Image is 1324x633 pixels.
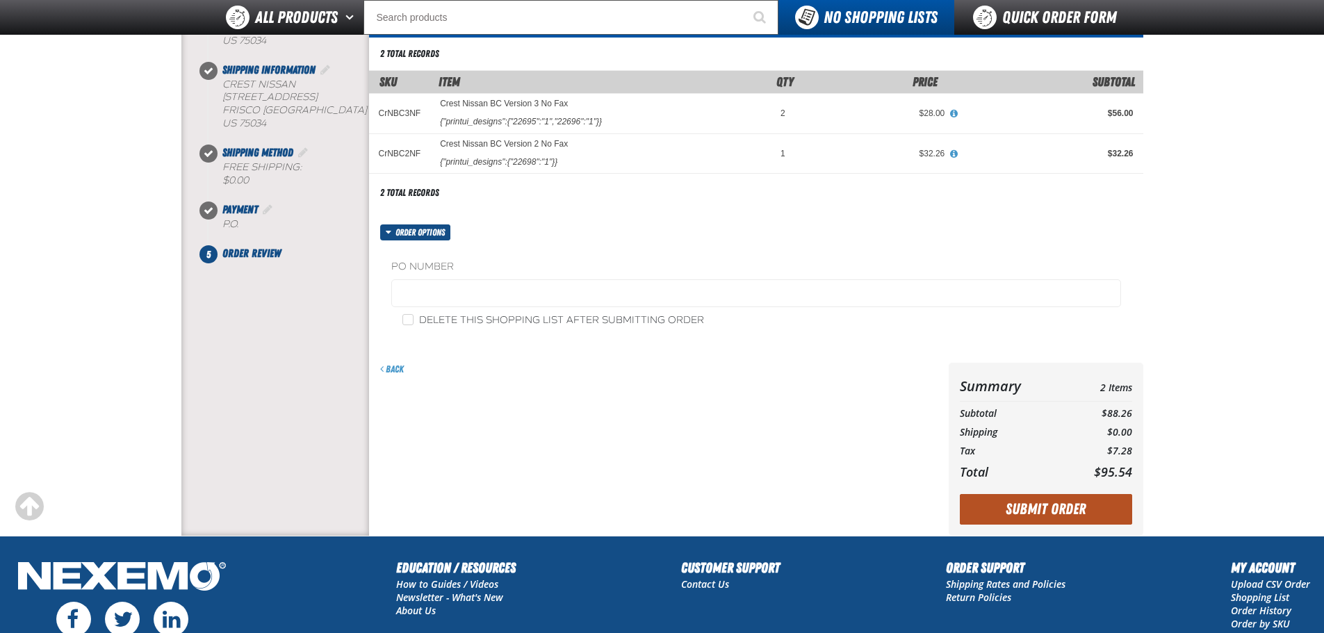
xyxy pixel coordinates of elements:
[964,108,1133,119] div: $56.00
[824,8,938,27] span: No Shopping Lists
[222,117,236,129] span: US
[1231,604,1291,617] a: Order History
[222,91,318,103] span: [STREET_ADDRESS]
[222,35,236,47] span: US
[379,74,397,89] a: SKU
[960,442,1066,461] th: Tax
[780,108,785,118] span: 2
[380,47,439,60] div: 2 total records
[222,161,369,188] div: Free Shipping:
[369,94,431,133] td: CrNBC3NF
[1231,577,1310,591] a: Upload CSV Order
[440,140,568,149] a: Crest Nissan BC Version 2 No Fax
[681,557,780,578] h2: Customer Support
[209,62,369,145] li: Shipping Information. Step 2 of 5. Completed
[913,74,938,89] span: Price
[239,117,266,129] bdo: 75034
[222,218,369,231] div: P.O.
[1065,374,1131,398] td: 2 Items
[1065,404,1131,423] td: $88.26
[222,203,258,216] span: Payment
[255,5,338,30] span: All Products
[296,146,310,159] a: Edit Shipping Method
[209,245,369,262] li: Order Review. Step 5 of 5. Not Completed
[946,577,1065,591] a: Shipping Rates and Policies
[960,374,1066,398] th: Summary
[1065,442,1131,461] td: $7.28
[946,557,1065,578] h2: Order Support
[209,145,369,202] li: Shipping Method. Step 3 of 5. Completed
[396,557,516,578] h2: Education / Resources
[222,174,249,186] strong: $0.00
[396,604,436,617] a: About Us
[960,461,1066,483] th: Total
[1094,463,1132,480] span: $95.54
[402,314,414,325] input: Delete this shopping list after submitting order
[199,245,218,263] span: 5
[396,591,503,604] a: Newsletter - What's New
[440,156,557,167] div: {"printui_designs":{"22698":"1"}}
[945,148,963,161] button: View All Prices for Crest Nissan BC Version 2 No Fax
[396,577,498,591] a: How to Guides / Videos
[14,491,44,522] div: Scroll to the top
[1093,74,1135,89] span: Subtotal
[439,74,460,89] span: Item
[318,63,332,76] a: Edit Shipping Information
[263,104,367,116] span: [GEOGRAPHIC_DATA]
[369,133,431,173] td: CrNBC2NF
[960,404,1066,423] th: Subtotal
[380,186,439,199] div: 2 total records
[681,577,729,591] a: Contact Us
[440,99,568,109] a: Crest Nissan BC Version 3 No Fax
[222,79,295,90] span: Crest Nissan
[780,149,785,158] span: 1
[402,314,704,327] label: Delete this shopping list after submitting order
[960,494,1132,525] button: Submit Order
[440,116,602,127] div: {"printui_designs":{"22695":"1","22696":"1"}}
[222,104,260,116] span: FRISCO
[776,74,794,89] span: Qty
[945,108,963,120] button: View All Prices for Crest Nissan BC Version 3 No Fax
[946,591,1011,604] a: Return Policies
[1231,591,1289,604] a: Shopping List
[805,108,945,119] div: $28.00
[209,202,369,245] li: Payment. Step 4 of 5. Completed
[380,363,404,375] a: Back
[805,148,945,159] div: $32.26
[222,146,293,159] span: Shipping Method
[395,224,450,240] span: Order options
[14,557,230,598] img: Nexemo Logo
[960,423,1066,442] th: Shipping
[1231,557,1310,578] h2: My Account
[261,203,275,216] a: Edit Payment
[222,63,316,76] span: Shipping Information
[380,224,451,240] button: Order options
[1231,617,1290,630] a: Order by SKU
[391,261,1121,274] label: PO Number
[964,148,1133,159] div: $32.26
[239,35,266,47] bdo: 75034
[1065,423,1131,442] td: $0.00
[222,247,281,260] span: Order Review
